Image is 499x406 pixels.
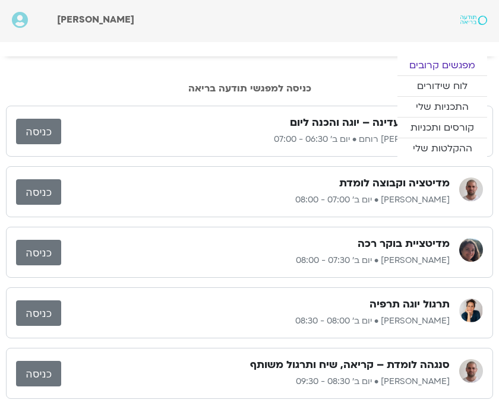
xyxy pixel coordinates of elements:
[61,314,450,328] p: [PERSON_NAME] • יום ב׳ 08:00 - 08:30
[61,132,450,147] p: [PERSON_NAME] רוחם • יום ב׳ 06:30 - 07:00
[6,83,493,94] h2: כניסה למפגשי תודעה בריאה
[16,361,61,386] a: כניסה
[16,300,61,326] a: כניסה
[397,97,487,117] a: התכניות שלי
[358,237,450,251] h3: מדיטציית בוקר רכה
[290,116,450,130] h3: התעוררות עדינה – יוגה והכנה ליום
[250,358,450,372] h3: סנגהה לומדת – קריאה, שיח ותרגול משותף
[459,299,483,322] img: יעל אלנברג
[61,253,450,268] p: [PERSON_NAME] • יום ב׳ 07:30 - 08:00
[459,238,483,262] img: קרן גל
[57,13,134,26] span: [PERSON_NAME]
[61,375,450,389] p: [PERSON_NAME] • יום ב׳ 08:30 - 09:30
[16,240,61,265] a: כניסה
[61,193,450,207] p: [PERSON_NAME] • יום ב׳ 07:00 - 08:00
[397,55,487,75] a: מפגשים קרובים
[16,179,61,205] a: כניסה
[397,138,487,158] a: ההקלטות שלי
[339,176,450,191] h3: מדיטציה וקבוצה לומדת
[459,177,483,201] img: דקל קנטי
[16,119,61,144] a: כניסה
[369,297,450,312] h3: תרגול יוגה תרפיה
[397,76,487,96] a: לוח שידורים
[459,359,483,383] img: דקל קנטי
[397,118,487,138] a: קורסים ותכניות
